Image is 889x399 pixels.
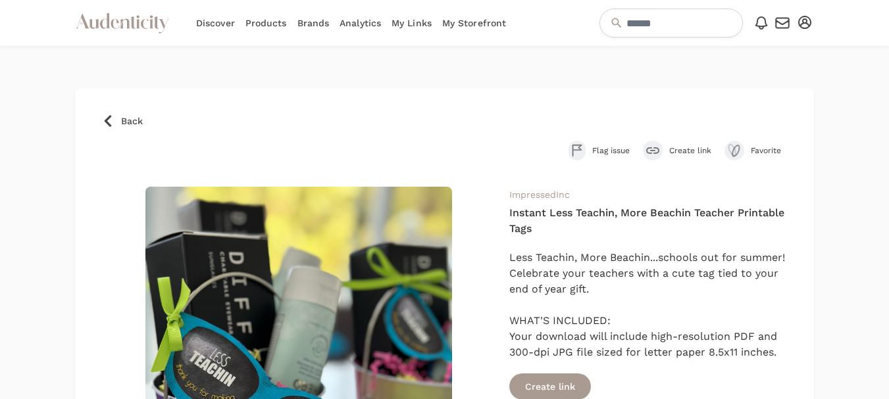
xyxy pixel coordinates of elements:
[669,145,711,156] span: Create link
[569,141,630,160] button: Flag issue
[121,114,143,128] span: Back
[643,141,711,160] button: Create link
[751,145,788,156] span: Favorite
[509,189,570,200] a: ImpressedInc
[101,114,788,128] a: Back
[509,250,788,360] div: Less Teachin, More Beachin...schools out for summer! Celebrate your teachers with a cute tag tied...
[724,141,788,160] button: Favorite
[592,145,630,156] span: Flag issue
[509,205,788,237] h4: Instant Less Teachin, More Beachin Teacher Printable Tags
